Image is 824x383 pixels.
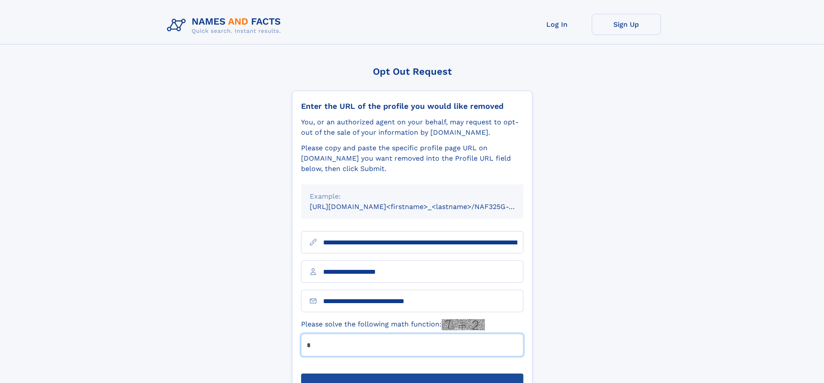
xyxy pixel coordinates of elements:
[592,14,661,35] a: Sign Up
[164,14,288,37] img: Logo Names and Facts
[310,191,515,202] div: Example:
[301,117,523,138] div: You, or an authorized agent on your behalf, may request to opt-out of the sale of your informatio...
[301,101,523,111] div: Enter the URL of the profile you would like removed
[310,203,540,211] small: [URL][DOMAIN_NAME]<firstname>_<lastname>/NAF325G-xxxxxxxx
[523,14,592,35] a: Log In
[301,319,485,330] label: Please solve the following math function:
[292,66,532,77] div: Opt Out Request
[301,143,523,174] div: Please copy and paste the specific profile page URL on [DOMAIN_NAME] you want removed into the Pr...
